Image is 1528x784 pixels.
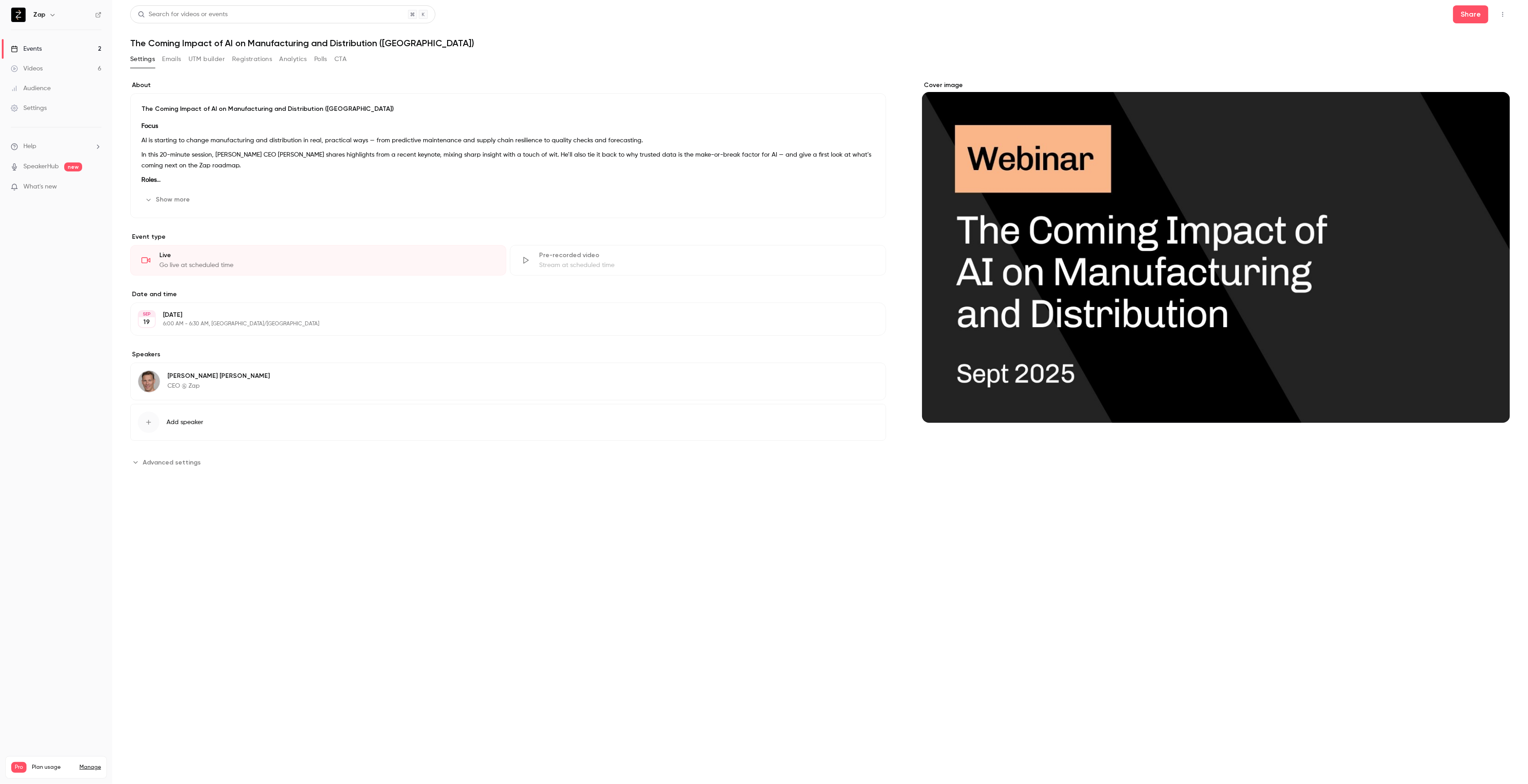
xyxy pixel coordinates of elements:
[33,10,45,19] h6: Zap
[11,104,47,113] div: Settings
[130,81,886,90] label: About
[922,81,1510,423] section: Cover image
[1453,5,1488,23] button: Share
[130,404,886,441] button: Add speaker
[130,455,886,469] section: Advanced settings
[159,261,495,270] div: Go live at scheduled time
[11,762,26,773] span: Pro
[189,52,225,66] button: UTM builder
[314,52,327,66] button: Polls
[130,350,886,359] label: Speakers
[141,193,195,207] button: Show more
[138,371,160,392] img: Christopher Reeves
[334,52,347,66] button: CTA
[167,372,270,381] p: [PERSON_NAME] [PERSON_NAME]
[130,363,886,400] div: Christopher Reeves[PERSON_NAME] [PERSON_NAME]CEO @ Zap
[130,232,886,241] p: Event type
[141,149,875,171] p: In this 20-minute session, [PERSON_NAME] CEO [PERSON_NAME] shares highlights from a recent keynot...
[79,764,101,771] a: Manage
[167,381,270,390] p: CEO @ Zap
[232,52,272,66] button: Registrations
[11,84,51,93] div: Audience
[510,245,886,276] div: Pre-recorded videoStream at scheduled time
[141,105,875,114] p: The Coming Impact of AI on Manufacturing and Distribution ([GEOGRAPHIC_DATA])
[141,123,158,129] strong: Focus
[130,290,886,299] label: Date and time
[130,38,1510,48] h1: The Coming Impact of AI on Manufacturing and Distribution ([GEOGRAPHIC_DATA])
[11,142,101,151] li: help-dropdown-opener
[539,261,875,270] div: Stream at scheduled time
[141,135,875,146] p: AI is starting to change manufacturing and distribution in real, practical ways — from predictive...
[130,245,506,276] div: LiveGo live at scheduled time
[539,251,875,260] div: Pre-recorded video
[11,64,43,73] div: Videos
[144,318,150,327] p: 19
[23,162,59,171] a: SpeakerHub
[141,177,161,183] strong: Roles
[23,182,57,192] span: What's new
[130,455,206,469] button: Advanced settings
[11,44,42,53] div: Events
[11,8,26,22] img: Zap
[138,10,228,19] div: Search for videos or events
[279,52,307,66] button: Analytics
[922,81,1510,90] label: Cover image
[64,162,82,171] span: new
[91,183,101,191] iframe: Noticeable Trigger
[163,320,839,328] p: 6:00 AM - 6:30 AM, [GEOGRAPHIC_DATA]/[GEOGRAPHIC_DATA]
[162,52,181,66] button: Emails
[167,418,203,427] span: Add speaker
[130,52,155,66] button: Settings
[143,458,201,467] span: Advanced settings
[159,251,495,260] div: Live
[163,311,839,320] p: [DATE]
[32,764,74,771] span: Plan usage
[139,311,155,317] div: SEP
[23,142,36,151] span: Help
